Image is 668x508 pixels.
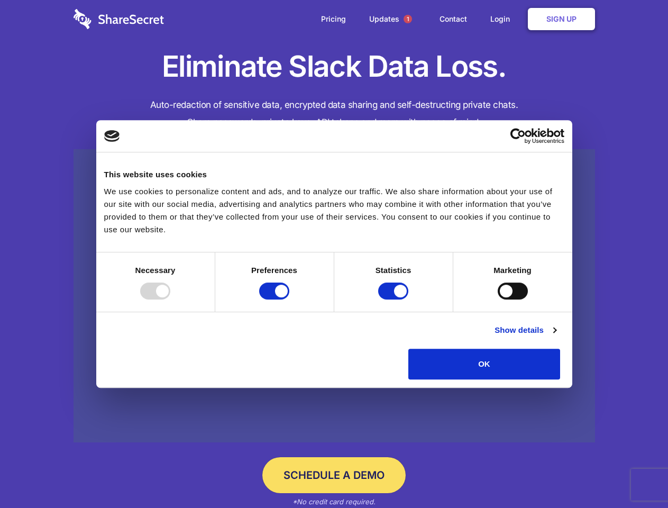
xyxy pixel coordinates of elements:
em: *No credit card required. [292,497,376,506]
button: OK [408,349,560,379]
div: We use cookies to personalize content and ads, and to analyze our traffic. We also share informat... [104,185,564,236]
h1: Eliminate Slack Data Loss. [74,48,595,86]
a: Show details [495,324,556,337]
div: This website uses cookies [104,168,564,181]
strong: Statistics [376,266,411,275]
strong: Preferences [251,266,297,275]
a: Login [480,3,526,35]
img: logo-wordmark-white-trans-d4663122ce5f474addd5e946df7df03e33cb6a1c49d2221995e7729f52c070b2.svg [74,9,164,29]
a: Usercentrics Cookiebot - opens in a new window [472,128,564,144]
a: Sign Up [528,8,595,30]
a: Schedule a Demo [262,457,406,493]
img: logo [104,130,120,142]
strong: Marketing [493,266,532,275]
strong: Necessary [135,266,176,275]
a: Pricing [310,3,356,35]
a: Contact [429,3,478,35]
a: Wistia video thumbnail [74,149,595,443]
h4: Auto-redaction of sensitive data, encrypted data sharing and self-destructing private chats. Shar... [74,96,595,131]
span: 1 [404,15,412,23]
